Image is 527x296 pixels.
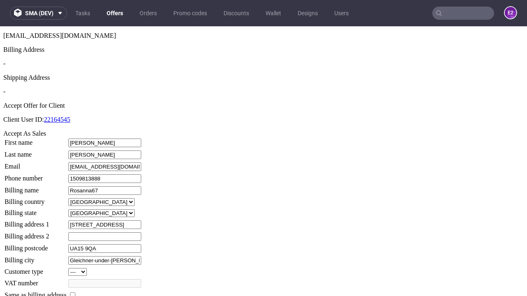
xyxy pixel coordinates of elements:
div: Billing Address [3,20,524,27]
td: VAT number [4,252,67,262]
a: Wallet [261,7,286,20]
span: sma (dev) [25,10,54,16]
a: Offers [102,7,128,20]
a: Tasks [70,7,95,20]
td: Customer type [4,241,67,250]
td: Billing address 1 [4,194,67,203]
a: Users [329,7,354,20]
td: Billing state [4,183,67,191]
a: Discounts [219,7,254,20]
div: Accept Offer for Client [3,76,524,83]
p: Client User ID: [3,90,524,97]
figcaption: e2 [505,7,516,18]
td: Billing postcode [4,217,67,227]
td: Last name [4,124,67,133]
td: Billing city [4,229,67,239]
td: Phone number [4,148,67,157]
button: sma (dev) [10,7,67,20]
span: [EMAIL_ADDRESS][DOMAIN_NAME] [3,6,116,13]
a: Orders [135,7,162,20]
span: - [3,34,5,41]
a: Promo codes [168,7,212,20]
a: Designs [293,7,323,20]
td: Billing address 2 [4,206,67,215]
div: Shipping Address [3,48,524,55]
td: Same as billing address [4,264,67,273]
td: Billing country [4,171,67,180]
a: 22164545 [44,90,70,97]
td: Email [4,136,67,145]
td: First name [4,112,67,121]
td: Billing name [4,160,67,169]
div: Accept As Sales [3,104,524,111]
span: - [3,62,5,69]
